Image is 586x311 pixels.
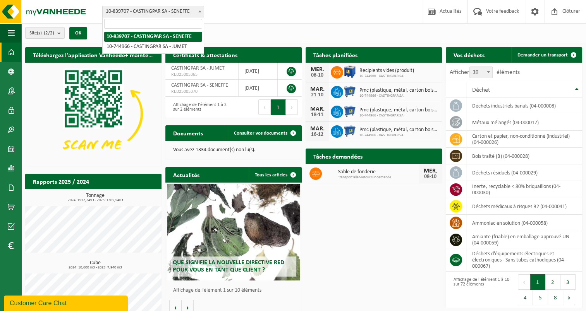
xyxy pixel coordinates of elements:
span: Recipients vides (produit) [359,68,414,74]
div: 21-10 [309,92,325,98]
p: Affichage de l'élément 1 sur 10 éléments [173,288,298,293]
button: 8 [548,290,563,305]
span: RED25005365 [171,72,232,78]
div: 08-10 [423,174,438,179]
a: Demander un transport [511,47,581,63]
iframe: chat widget [4,294,129,311]
a: Tous les articles [249,167,301,183]
span: RED25005370 [171,89,232,95]
span: 10-744966 - CASTINGPAR SA [359,133,438,138]
button: Next [286,99,298,115]
span: Transport aller-retour sur demande [338,175,419,180]
td: [DATE] [239,80,278,97]
div: MAR. [309,86,325,92]
td: déchets industriels banals (04-000008) [466,97,582,114]
td: déchets résiduels (04-000029) [466,164,582,181]
li: 10-839707 - CASTINGPAR SA - SENEFFE [104,32,202,42]
button: 1 [530,274,545,290]
div: Affichage de l'élément 1 à 2 sur 2 éléments [169,99,230,116]
h3: Cube [29,260,162,270]
h3: Tonnage [29,193,162,202]
td: carton et papier, non-conditionné (industriel) (04-000026) [466,131,582,148]
td: déchets d'équipements électriques et électroniques - Sans tubes cathodiques (04-000067) [466,248,582,272]
button: 4 [518,290,533,305]
a: Consulter vos documents [228,125,301,141]
span: 10-744966 - CASTINGPAR SA [359,113,438,118]
button: Site(s)(2/2) [25,27,65,39]
span: Que signifie la nouvelle directive RED pour vous en tant que client ? [173,260,284,273]
h2: Certificats & attestations [165,47,245,62]
button: OK [69,27,87,39]
li: 10-744966 - CASTINGPAR SA - JUMET [104,42,202,52]
div: MER. [423,168,438,174]
span: CASTINGPAR SA - SENEFFE [171,82,228,88]
span: 2024: 10,600 m3 - 2025: 7,940 m3 [29,266,162,270]
label: Afficher éléments [450,69,520,75]
span: Consulter vos documents [234,131,287,136]
div: 16-12 [309,132,325,137]
span: Demander un transport [517,53,568,58]
span: Déchet [472,87,490,93]
div: 18-11 [309,112,325,118]
img: WB-0660-HPE-BE-01 [343,124,356,137]
button: 2 [545,274,560,290]
span: CASTINGPAR SA - JUMET [171,65,225,71]
td: inerte, recyclable < 80% briquaillons (04-000030) [466,181,582,198]
button: Previous [518,274,530,290]
span: Sable de fonderie [338,169,419,175]
h2: Rapports 2025 / 2024 [25,174,97,189]
h2: Documents [165,125,211,140]
td: amiante (friable) en emballage approuvé UN (04-000059) [466,231,582,248]
img: Download de VHEPlus App [25,63,162,165]
td: bois traité (B) (04-000028) [466,148,582,164]
div: MAR. [309,126,325,132]
button: 5 [533,290,548,305]
button: 1 [271,99,286,115]
span: 10-744966 - CASTINGPAR SA [359,74,414,79]
img: WB-0660-HPE-BE-01 [343,104,356,118]
button: 3 [560,274,576,290]
p: Vous avez 1334 document(s) non lu(s). [173,147,294,153]
td: Ammoniac en solution (04-000058) [466,215,582,231]
img: PB-IC-1000-HPE-00-08 [343,65,356,78]
div: Affichage de l'élément 1 à 10 sur 72 éléments [450,273,510,306]
td: [DATE] [239,63,278,80]
td: métaux mélangés (04-000017) [466,114,582,131]
span: Pmc (plastique, métal, carton boisson) (industriel) [359,107,438,113]
h2: Téléchargez l'application Vanheede+ maintenant! [25,47,162,62]
h2: Actualités [165,167,207,182]
count: (2/2) [44,31,54,36]
a: Consulter les rapports [94,189,161,204]
span: 10 [470,67,492,78]
span: 10-839707 - CASTINGPAR SA - SENEFFE [102,6,204,17]
button: Previous [258,99,271,115]
td: déchets médicaux à risques B2 (04-000041) [466,198,582,215]
div: MER. [309,67,325,73]
span: 10-839707 - CASTINGPAR SA - SENEFFE [103,6,204,17]
img: WB-0660-HPE-BE-01 [343,85,356,98]
span: Pmc (plastique, métal, carton boisson) (industriel) [359,87,438,94]
h2: Vos déchets [446,47,492,62]
span: Pmc (plastique, métal, carton boisson) (industriel) [359,127,438,133]
span: Site(s) [29,27,54,39]
span: 2024: 1912,249 t - 2025: 1305,940 t [29,198,162,202]
a: Que signifie la nouvelle directive RED pour vous en tant que client ? [167,184,301,280]
div: MAR. [309,106,325,112]
button: Next [563,290,575,305]
h2: Tâches demandées [306,149,370,164]
span: 10-744966 - CASTINGPAR SA [359,94,438,98]
div: 08-10 [309,73,325,78]
h2: Tâches planifiées [306,47,365,62]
